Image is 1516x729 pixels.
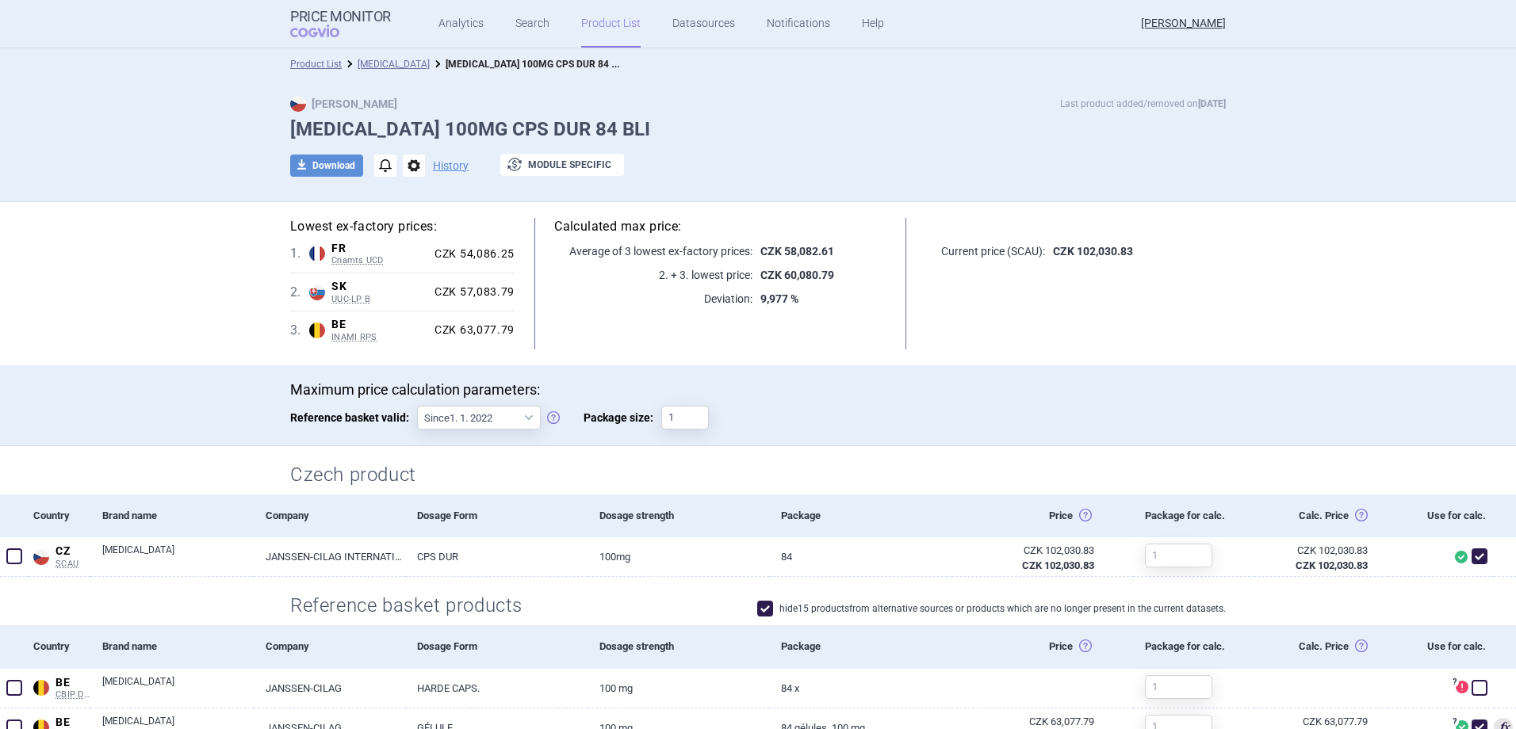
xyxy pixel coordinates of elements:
button: Module specific [500,154,624,176]
strong: CZK 58,082.61 [760,245,834,258]
p: Current price (SCAU): [926,243,1045,259]
strong: [PERSON_NAME] [290,97,397,110]
h5: Calculated max price: [554,218,886,235]
a: HARDE CAPS. [405,669,587,708]
div: Company [254,625,405,668]
div: Dosage strength [588,625,769,668]
span: INAMI RPS [331,332,428,343]
div: Calc. Price [1254,494,1388,537]
div: Use for calc. [1388,494,1494,537]
li: ZAVESCA 100MG CPS DUR 84 BLI [430,56,620,72]
h1: [MEDICAL_DATA] 100MG CPS DUR 84 BLI [290,118,1226,141]
input: 1 [1145,544,1212,567]
a: JANSSEN-CILAG [254,669,405,708]
span: ? [1449,717,1459,727]
img: CZ [290,96,306,112]
span: Cnamts UCD [331,255,428,266]
abbr: Česko ex-factory [963,544,1094,572]
img: Czech Republic [33,549,49,565]
div: Country [29,494,90,537]
span: UUC-LP B [331,294,428,305]
span: FR [331,242,428,256]
span: BE [56,676,90,690]
span: BE [331,318,428,332]
strong: 9,977 % [760,292,798,305]
a: [MEDICAL_DATA] [102,543,254,571]
strong: Price Monitor [290,9,391,25]
strong: CZK 102,030.83 [1022,559,1094,571]
p: Deviation: [554,291,752,307]
h5: Lowest ex-factory prices: [290,218,515,235]
span: ? [1449,677,1459,687]
div: CZK 102,030.83 [1266,544,1368,558]
span: 3 . [290,321,309,340]
span: CBIP DCI [56,689,90,700]
span: CZ [56,544,90,559]
a: [MEDICAL_DATA] [358,59,430,70]
div: Package for calc. [1133,625,1254,668]
a: CZK 102,030.83CZK 102,030.83 [1254,537,1388,578]
div: Dosage strength [588,494,769,537]
li: Product List [290,56,342,72]
p: Average of 3 lowest ex-factory prices: [554,243,752,259]
input: 1 [1145,675,1212,699]
strong: [DATE] [1198,98,1226,109]
a: Price MonitorCOGVIO [290,9,391,39]
div: CZK 63,077.79 [1266,715,1368,729]
button: History [433,160,469,171]
img: Belgium [309,323,325,338]
strong: CZK 60,080.79 [760,269,834,281]
div: Package [769,625,951,668]
a: Product List [290,59,342,70]
a: CZCZSCAU [29,541,90,569]
div: Country [29,625,90,668]
a: BEBECBIP DCI [29,673,90,700]
div: CZK 57,083.79 [428,285,515,300]
h2: Reference basket products [290,593,535,619]
a: JANSSEN-CILAG INTERNATIONAL N.V., BEERSE [254,537,405,576]
span: SK [331,280,428,294]
div: Dosage Form [405,494,587,537]
div: Price [951,494,1133,537]
div: CZK 63,077.79 [963,715,1094,729]
div: CZK 102,030.83 [963,544,1094,558]
p: Last product added/removed on [1060,96,1226,112]
span: 1 . [290,244,309,263]
a: 84 [769,537,951,576]
span: COGVIO [290,25,362,37]
div: Brand name [90,625,254,668]
strong: CZK 102,030.83 [1296,559,1368,571]
p: Maximum price calculation parameters: [290,381,1226,399]
div: Use for calc. [1388,625,1494,668]
div: Price [951,625,1133,668]
input: Package size: [661,406,709,429]
a: 100MG [588,537,769,576]
span: Package size: [584,406,661,429]
div: Calc. Price [1254,625,1388,668]
span: Reference basket valid: [290,406,417,429]
div: Brand name [90,494,254,537]
li: ZAVESCA [342,56,430,72]
strong: CZK 102,030.83 [1053,245,1133,258]
p: 2. + 3. lowest price: [554,267,752,283]
img: Belgium [33,680,49,696]
div: Company [254,494,405,537]
h2: Czech product [290,462,1226,488]
div: Dosage Form [405,625,587,668]
span: 2 . [290,283,309,302]
label: hide 15 products from alternative sources or products which are no longer present in the current ... [757,601,1226,616]
div: CZK 63,077.79 [428,323,515,338]
a: CPS DUR [405,537,587,576]
img: France [309,246,325,261]
img: Slovakia [309,284,325,300]
a: 100 mg [588,669,769,708]
span: SCAU [56,559,90,570]
a: 84 x [769,669,951,708]
select: Reference basket valid: [417,406,541,429]
a: [MEDICAL_DATA] [102,674,254,703]
strong: [MEDICAL_DATA] 100MG CPS DUR 84 BLI [446,55,626,71]
button: Download [290,155,363,177]
div: Package for calc. [1133,494,1254,537]
div: Package [769,494,951,537]
div: CZK 54,086.25 [428,247,515,261]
